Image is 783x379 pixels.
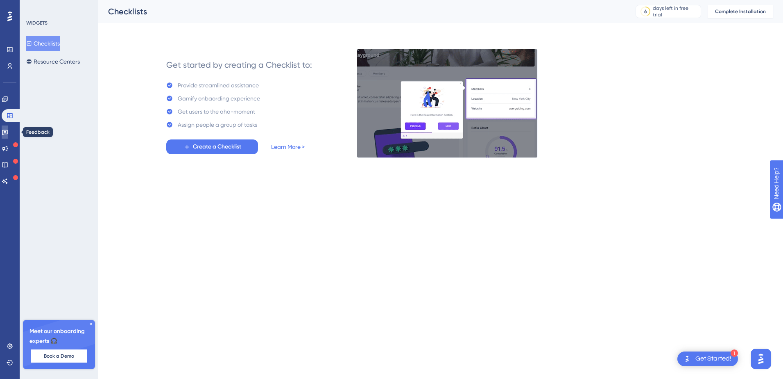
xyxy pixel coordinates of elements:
span: Meet our onboarding experts 🎧 [29,326,88,346]
div: 1 [731,349,738,357]
img: e28e67207451d1beac2d0b01ddd05b56.gif [357,49,538,158]
div: Get Started! [695,354,731,363]
button: Complete Installation [708,5,773,18]
div: Gamify onbaording experience [178,94,260,103]
button: Resource Centers [26,54,80,69]
img: launcher-image-alternative-text [682,354,692,364]
iframe: UserGuiding AI Assistant Launcher [749,347,773,371]
button: Create a Checklist [166,139,258,154]
span: Create a Checklist [193,142,241,152]
div: Assign people a group of tasks [178,120,257,130]
div: Get users to the aha-moment [178,107,255,116]
span: Book a Demo [44,353,74,359]
button: Checklists [26,36,60,51]
div: Checklists [108,6,615,17]
button: Book a Demo [31,349,87,363]
div: 6 [644,8,647,15]
div: Get started by creating a Checklist to: [166,59,312,71]
div: Open Get Started! checklist, remaining modules: 1 [677,352,738,366]
span: Complete Installation [715,8,766,15]
div: Provide streamlined assistance [178,80,259,90]
div: days left in free trial [653,5,698,18]
div: WIDGETS [26,20,48,26]
a: Learn More > [271,142,305,152]
span: Need Help? [19,2,51,12]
